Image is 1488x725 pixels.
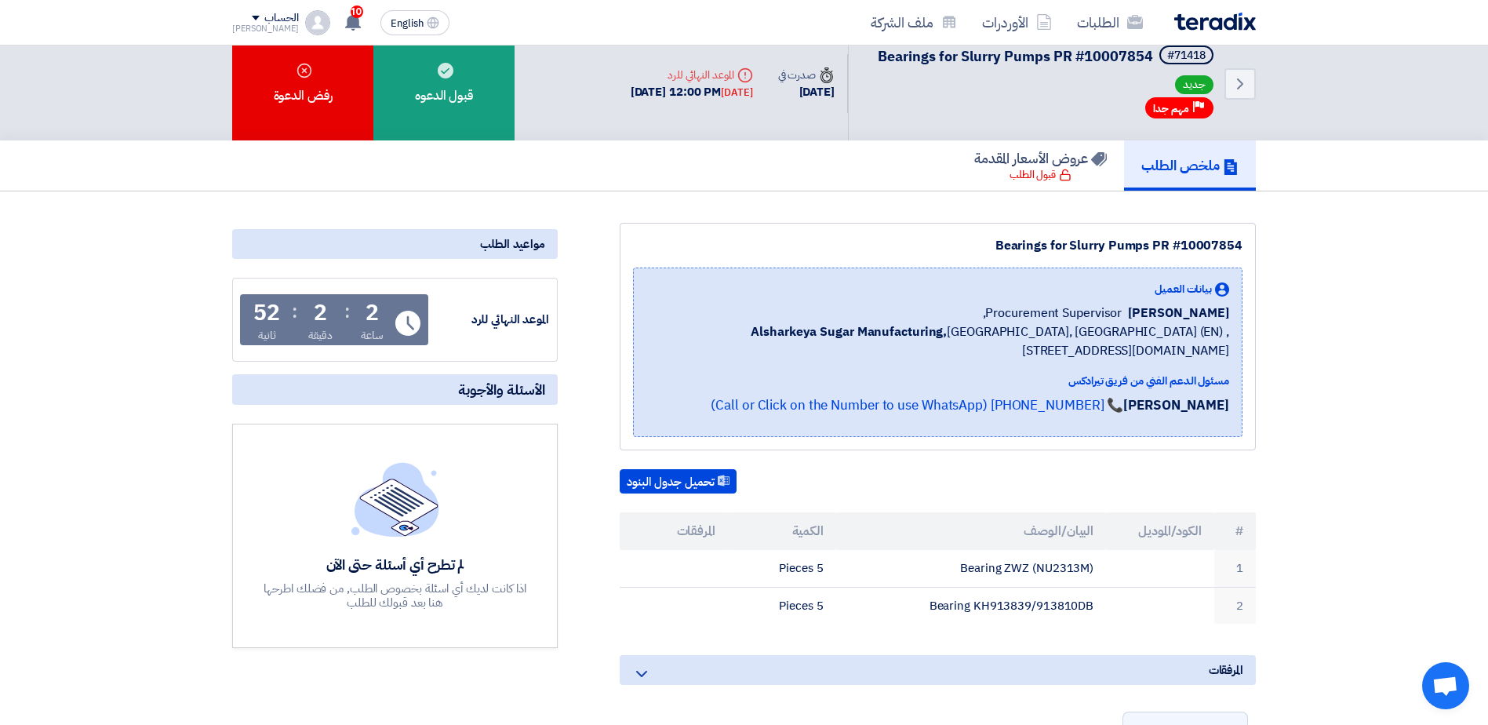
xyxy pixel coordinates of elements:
[778,67,835,83] div: صدرت في
[836,512,1107,550] th: البيان/الوصف
[1106,512,1214,550] th: الكود/الموديل
[305,10,330,35] img: profile_test.png
[974,149,1107,167] h5: عروض الأسعار المقدمة
[1175,75,1213,94] span: جديد
[751,322,947,341] b: Alsharkeya Sugar Manufacturing,
[1167,50,1206,61] div: #71418
[711,395,1123,415] a: 📞 [PHONE_NUMBER] (Call or Click on the Number to use WhatsApp)
[458,381,545,399] span: الأسئلة والأجوبة
[957,140,1124,191] a: عروض الأسعار المقدمة قبول الطلب
[836,587,1107,624] td: Bearing KH913839/913810DB
[366,302,379,324] div: 2
[264,12,298,25] div: الحساب
[262,556,529,574] div: لم تطرح أي أسئلة حتى الآن
[1422,662,1469,709] div: Open chat
[1214,550,1256,587] td: 1
[970,4,1064,41] a: الأوردرات
[1124,140,1256,191] a: ملخص الطلب
[1174,13,1256,31] img: Teradix logo
[1141,156,1239,174] h5: ملخص الطلب
[646,322,1229,360] span: [GEOGRAPHIC_DATA], [GEOGRAPHIC_DATA] (EN) ,[STREET_ADDRESS][DOMAIN_NAME]
[878,46,1217,67] h5: Bearings for Slurry Pumps PR #10007854
[258,327,276,344] div: ثانية
[620,469,737,494] button: تحميل جدول البنود
[1128,304,1229,322] span: [PERSON_NAME]
[878,46,1153,67] span: Bearings for Slurry Pumps PR #10007854
[1155,281,1212,297] span: بيانات العميل
[721,85,752,100] div: [DATE]
[728,550,836,587] td: 5 Pieces
[836,550,1107,587] td: Bearing ZWZ (NU2313M)
[292,297,297,326] div: :
[380,10,449,35] button: English
[351,5,363,18] span: 10
[983,304,1122,322] span: Procurement Supervisor,
[232,27,373,140] div: رفض الدعوة
[646,373,1229,389] div: مسئول الدعم الفني من فريق تيرادكس
[314,302,327,324] div: 2
[728,587,836,624] td: 5 Pieces
[633,236,1242,255] div: Bearings for Slurry Pumps PR #10007854
[361,327,384,344] div: ساعة
[391,18,424,29] span: English
[620,512,728,550] th: المرفقات
[1214,512,1256,550] th: #
[858,4,970,41] a: ملف الشركة
[232,229,558,259] div: مواعيد الطلب
[232,24,299,33] div: [PERSON_NAME]
[1123,395,1229,415] strong: [PERSON_NAME]
[308,327,333,344] div: دقيقة
[778,83,835,101] div: [DATE]
[1153,101,1189,116] span: مهم جدا
[1214,587,1256,624] td: 2
[344,297,350,326] div: :
[373,27,515,140] div: قبول الدعوه
[262,581,529,610] div: اذا كانت لديك أي اسئلة بخصوص الطلب, من فضلك اطرحها هنا بعد قبولك للطلب
[728,512,836,550] th: الكمية
[1010,167,1071,183] div: قبول الطلب
[351,462,439,536] img: empty_state_list.svg
[1209,661,1243,679] span: المرفقات
[431,311,549,329] div: الموعد النهائي للرد
[1064,4,1155,41] a: الطلبات
[631,83,753,101] div: [DATE] 12:00 PM
[253,302,280,324] div: 52
[631,67,753,83] div: الموعد النهائي للرد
